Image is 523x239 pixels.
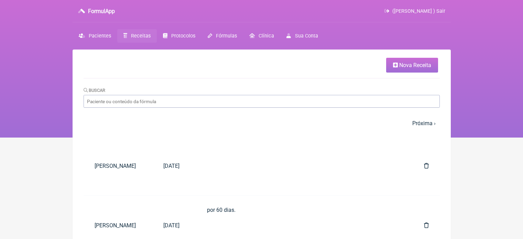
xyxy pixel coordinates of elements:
label: Buscar [84,88,106,93]
div: por 60 dias. [207,207,396,220]
a: Receitas [117,29,157,43]
a: [PERSON_NAME]21 996584766USO PARENTERAL1- TIRZERPATIDA 26MG/ ML-------------------------------- 3... [196,142,407,190]
span: Pacientes [89,33,111,39]
input: Paciente ou conteúdo da fórmula [84,95,440,108]
a: [PERSON_NAME] [84,157,152,175]
a: Clínica [243,29,280,43]
a: [DATE] [152,157,190,175]
a: [PERSON_NAME] [84,217,152,234]
span: Sua Conta [295,33,318,39]
span: Nova Receita [399,62,431,68]
span: Clínica [259,33,274,39]
span: Protocolos [171,33,195,39]
h3: FormulApp [88,8,115,14]
a: Sua Conta [280,29,324,43]
span: Receitas [131,33,151,39]
a: [DATE] [152,217,190,234]
span: ([PERSON_NAME] ) Sair [392,8,445,14]
a: Protocolos [157,29,201,43]
a: Pacientes [73,29,117,43]
a: Próxima › [412,120,436,127]
span: Fórmulas [216,33,237,39]
a: ([PERSON_NAME] ) Sair [384,8,445,14]
nav: pager [84,116,440,131]
a: Fórmulas [201,29,243,43]
a: Nova Receita [386,58,438,73]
